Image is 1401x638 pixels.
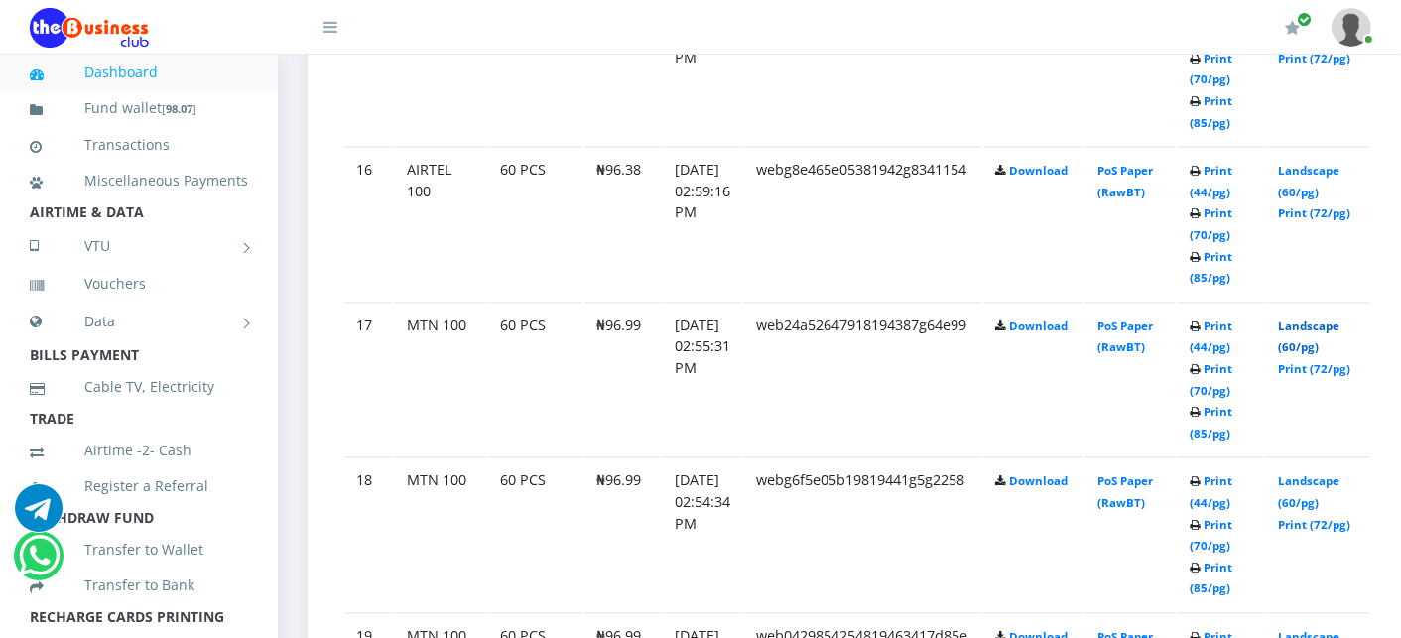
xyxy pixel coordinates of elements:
[15,499,63,532] a: Chat for support
[1097,473,1153,510] a: PoS Paper (RawBT)
[1190,249,1232,286] a: Print (85/pg)
[1009,319,1068,333] a: Download
[1285,20,1300,36] i: Renew/Upgrade Subscription
[1278,517,1350,532] a: Print (72/pg)
[1278,319,1339,355] a: Landscape (60/pg)
[30,428,248,473] a: Airtime -2- Cash
[1190,93,1232,130] a: Print (85/pg)
[30,364,248,410] a: Cable TV, Electricity
[1009,473,1068,488] a: Download
[30,50,248,95] a: Dashboard
[30,8,149,48] img: Logo
[1190,473,1232,510] a: Print (44/pg)
[1297,12,1312,27] span: Renew/Upgrade Subscription
[1097,163,1153,199] a: PoS Paper (RawBT)
[30,261,248,307] a: Vouchers
[30,85,248,132] a: Fund wallet[98.07]
[1190,404,1232,441] a: Print (85/pg)
[162,101,196,116] small: [ ]
[30,158,248,203] a: Miscellaneous Payments
[584,146,661,300] td: ₦96.38
[1097,319,1153,355] a: PoS Paper (RawBT)
[1278,205,1350,220] a: Print (72/pg)
[344,302,393,455] td: 17
[1190,361,1232,398] a: Print (70/pg)
[30,122,248,168] a: Transactions
[663,456,742,610] td: [DATE] 02:54:34 PM
[488,456,582,610] td: 60 PCS
[19,547,60,579] a: Chat for support
[395,146,486,300] td: AIRTEL 100
[1190,319,1232,355] a: Print (44/pg)
[1190,560,1232,596] a: Print (85/pg)
[663,302,742,455] td: [DATE] 02:55:31 PM
[584,456,661,610] td: ₦96.99
[1190,163,1232,199] a: Print (44/pg)
[1190,517,1232,554] a: Print (70/pg)
[1278,51,1350,65] a: Print (72/pg)
[30,463,248,509] a: Register a Referral
[488,302,582,455] td: 60 PCS
[744,302,981,455] td: web24a52647918194387g64e99
[1190,205,1232,242] a: Print (70/pg)
[344,456,393,610] td: 18
[584,302,661,455] td: ₦96.99
[344,146,393,300] td: 16
[30,563,248,608] a: Transfer to Bank
[1009,163,1068,178] a: Download
[395,302,486,455] td: MTN 100
[166,101,192,116] b: 98.07
[744,146,981,300] td: webg8e465e05381942g8341154
[1278,473,1339,510] a: Landscape (60/pg)
[395,456,486,610] td: MTN 100
[1278,163,1339,199] a: Landscape (60/pg)
[663,146,742,300] td: [DATE] 02:59:16 PM
[30,221,248,271] a: VTU
[488,146,582,300] td: 60 PCS
[30,527,248,573] a: Transfer to Wallet
[1332,8,1371,47] img: User
[30,297,248,346] a: Data
[744,456,981,610] td: webg6f5e05b19819441g5g2258
[1278,361,1350,376] a: Print (72/pg)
